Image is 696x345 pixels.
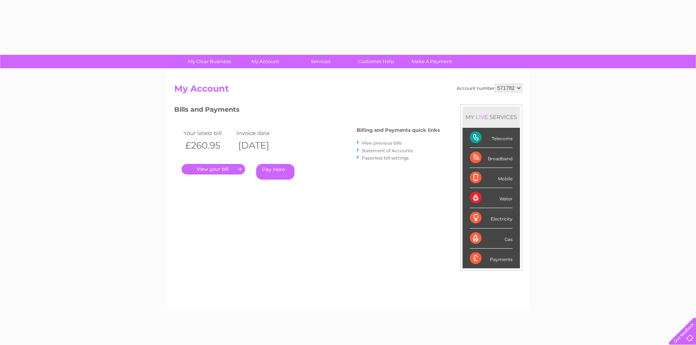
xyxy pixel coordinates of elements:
div: Electricity [470,208,513,228]
div: Gas [470,229,513,249]
a: My Clear Business [179,55,240,68]
div: Payments [470,249,513,268]
div: Account number [457,84,522,92]
a: View previous bills [362,140,402,146]
a: Customer Help [346,55,406,68]
h3: Bills and Payments [174,104,440,117]
td: Your latest bill [182,128,235,138]
div: MY SERVICES [463,107,520,127]
a: Paperless bill settings [362,155,409,161]
h4: Billing and Payments quick links [357,127,440,133]
a: Statement of Accounts [362,148,413,153]
a: . [182,164,245,175]
th: [DATE] [235,138,288,153]
a: My Account [235,55,295,68]
div: Mobile [470,168,513,188]
a: Services [290,55,351,68]
a: Make A Payment [402,55,462,68]
a: Pay Here [256,164,294,180]
div: Broadband [470,148,513,168]
td: Invoice date [235,128,288,138]
div: Telecoms [470,128,513,148]
th: £260.95 [182,138,235,153]
div: Water [470,188,513,208]
div: LIVE [474,114,490,120]
h2: My Account [174,84,522,97]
